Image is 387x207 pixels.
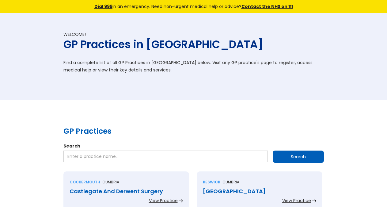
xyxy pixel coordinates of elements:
div: Welcome! [63,31,324,37]
input: Enter a practice name… [63,151,268,162]
p: Cumbria [222,179,239,185]
a: Contact the NHS on 111 [241,3,293,10]
p: Find a complete list of all GP Practices in [GEOGRAPHIC_DATA] below. Visit any GP practice's page... [63,59,324,74]
div: [GEOGRAPHIC_DATA] [203,188,316,194]
label: Search [63,143,324,149]
div: Cockermouth [70,179,100,185]
div: in an emergency. Need non-urgent medical help or advice? [53,3,335,10]
h2: GP Practices [63,126,324,137]
h1: GP Practices in [GEOGRAPHIC_DATA] [63,37,324,51]
div: View Practice [149,197,178,204]
input: Search [273,151,324,163]
div: Castlegate And Derwent Surgery [70,188,183,194]
div: Keswick [203,179,220,185]
a: Dial 999 [94,3,112,10]
div: View Practice [282,197,311,204]
p: Cumbria [102,179,119,185]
